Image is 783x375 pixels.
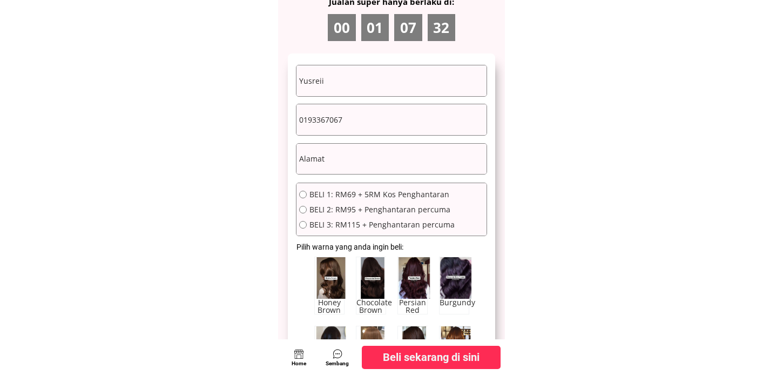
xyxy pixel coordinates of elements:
[296,241,406,253] div: Pilih warna yang anda ingin beli:
[296,65,487,96] input: Nama
[309,221,455,229] span: BELI 3: RM115 + Penghantaran percuma
[383,349,480,366] span: Beli sekarang di sini
[321,359,353,368] div: Sembang
[309,191,455,198] span: BELI 1: RM69 + 5RM Kos Penghantaran
[356,299,386,314] div: Chocolate Brown
[440,299,469,306] div: Burgundy
[315,299,344,314] div: Honey Brown
[309,206,455,213] span: BELI 2: RM95 + Penghantaran percuma
[288,359,310,368] div: Home
[296,104,487,135] input: Telefon
[398,299,427,314] div: Persian Red
[296,144,487,175] input: Alamat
